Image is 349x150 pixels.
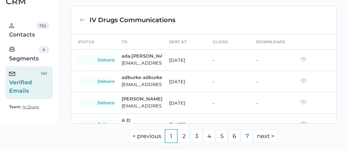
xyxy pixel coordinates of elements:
div: ada.[PERSON_NAME].[PERSON_NAME] [122,53,161,59]
img: eye-dark-gray.f4908118.svg [300,78,307,83]
div: [EMAIL_ADDRESS][PERSON_NAME][DOMAIN_NAME] [122,59,161,67]
div: delivered [78,98,137,107]
div: Segments [9,46,39,63]
div: 4 [39,46,49,53]
a: Page 4 [203,130,215,143]
a: Previous page [129,130,164,143]
ul: Pagination [71,129,337,143]
a: Page 3 [190,130,202,143]
img: email-icon-black.c777dcea.svg [9,72,15,76]
div: downloads [256,38,285,46]
td: - [249,114,293,135]
a: Page 6 [228,130,240,143]
td: - [206,71,249,92]
img: eye-dark-gray.f4908118.svg [300,57,307,62]
a: Page 2 [178,130,190,143]
img: eye-dark-gray.f4908118.svg [300,121,307,126]
div: IV Drugs Communications [90,15,175,25]
div: delivered [78,120,137,129]
div: 194 [39,70,49,77]
td: [DATE] [162,50,206,71]
a: Page 5 [216,130,228,143]
div: sent at [169,38,187,46]
img: eye-dark-gray.f4908118.svg [300,100,307,105]
div: [EMAIL_ADDRESS][DOMAIN_NAME] [122,102,161,110]
a: Team: IV Drugs [9,103,39,111]
a: Page 1 is your current page [165,130,177,143]
div: [PERSON_NAME] [122,96,161,102]
div: Verified Emails [9,70,39,95]
div: delivered [78,77,137,86]
a: Page 7 [241,130,253,143]
td: - [206,114,249,135]
a: Next page [254,130,278,143]
div: A D [122,117,161,123]
span: IV Drugs [22,104,39,109]
td: - [249,92,293,114]
div: to [122,38,128,46]
img: back-arrow-grey.72011ae3.svg [80,17,86,23]
div: 732 [36,22,49,29]
td: - [249,71,293,92]
div: [EMAIL_ADDRESS][DOMAIN_NAME] [122,123,161,131]
div: status [78,38,95,46]
td: [DATE] [162,114,206,135]
td: - [249,50,293,71]
div: adburke adburke [122,74,161,80]
div: [EMAIL_ADDRESS][DOMAIN_NAME] [122,80,161,89]
td: - [206,92,249,114]
td: [DATE] [162,71,206,92]
div: Contacts [9,22,36,39]
td: - [206,50,249,71]
img: person.20a629c4.svg [9,23,14,28]
div: delivered [78,56,137,65]
div: clicks [213,38,228,46]
img: segments.b9481e3d.svg [9,46,15,52]
td: [DATE] [162,92,206,114]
